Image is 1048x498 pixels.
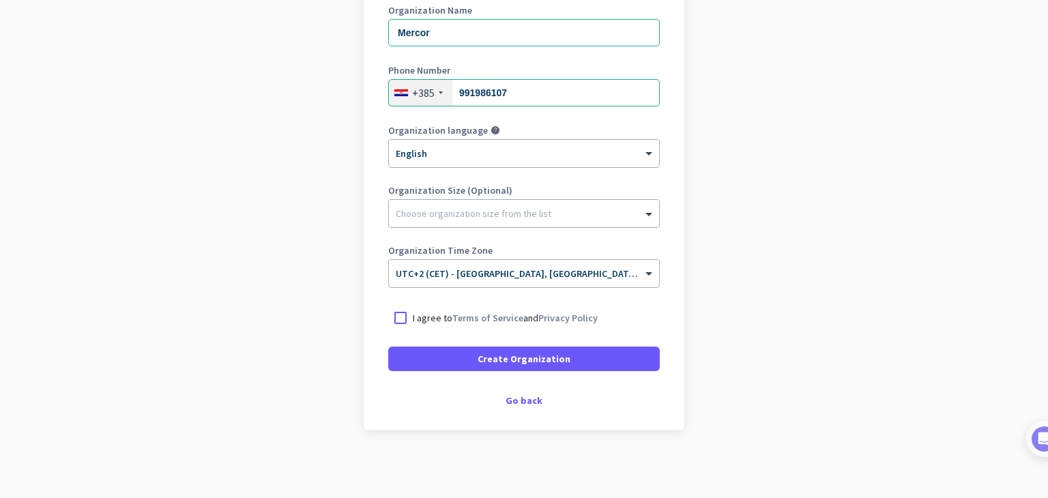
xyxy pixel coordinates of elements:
[388,246,660,255] label: Organization Time Zone
[413,311,598,325] p: I agree to and
[388,126,488,135] label: Organization language
[538,312,598,324] a: Privacy Policy
[478,352,570,366] span: Create Organization
[388,65,660,75] label: Phone Number
[412,86,435,100] div: +385
[388,347,660,371] button: Create Organization
[388,396,660,405] div: Go back
[388,5,660,15] label: Organization Name
[388,19,660,46] input: What is the name of your organization?
[388,186,660,195] label: Organization Size (Optional)
[452,312,523,324] a: Terms of Service
[491,126,500,135] i: help
[388,79,660,106] input: 1 2345 678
